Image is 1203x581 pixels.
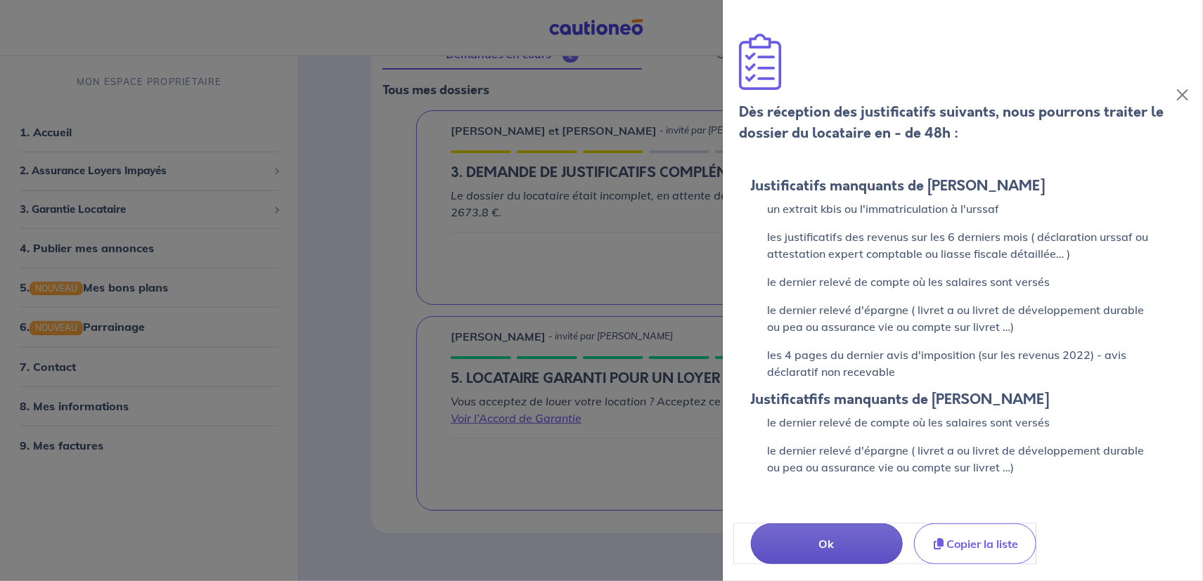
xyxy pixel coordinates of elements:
[914,523,1036,564] button: Copier la liste
[751,228,1175,262] p: les justificatifs des revenus sur les 6 derniers mois ( déclaration urssaf ou attestation expert ...
[751,178,1175,195] h5: Justificatifs manquants de [PERSON_NAME]
[751,414,1175,431] p: le dernier relevé de compte où les salaires sont versés
[740,102,1173,144] p: Dès réception des justificatifs suivants, nous pourrons traiter le dossier du locataire en - de 4...
[785,535,868,552] p: Ok
[751,391,1175,408] h5: Justificatfifs manquants de [PERSON_NAME]
[751,442,1175,476] p: le dernier relevé d'épargne ( livret a ou livret de développement durable ou pea ou assurance vie...
[751,346,1175,380] p: les 4 pages du dernier avis d'imposition (sur les revenus 2022) - avis déclaratif non recevable
[1173,84,1192,106] button: Close
[751,200,1175,217] p: un extrait kbis ou l'immatriculation à l'urssaf
[751,523,903,564] button: Ok
[751,273,1175,290] p: le dernier relevé de compte où les salaires sont versés
[751,301,1175,335] p: le dernier relevé d'épargne ( livret a ou livret de développement durable ou pea ou assurance vie...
